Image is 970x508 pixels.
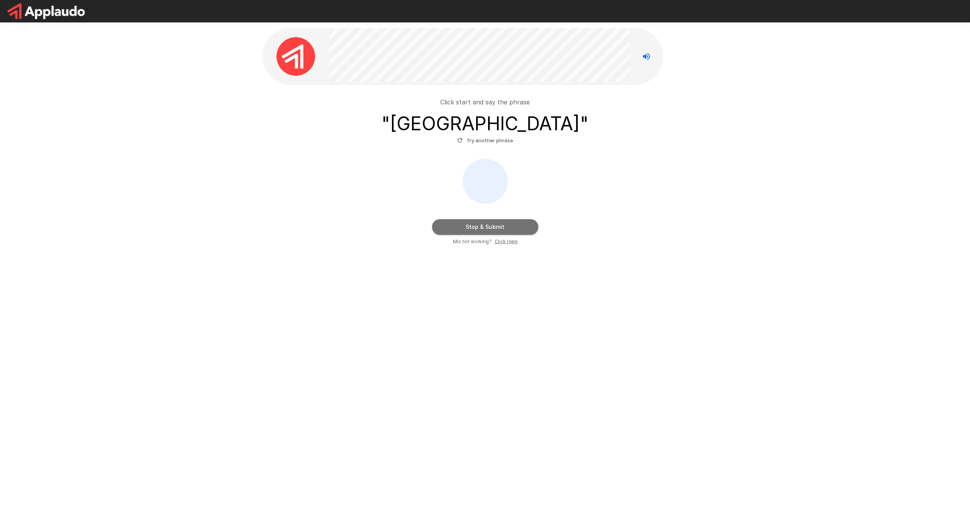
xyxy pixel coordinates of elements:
[495,239,517,244] u: Click Here
[382,113,588,135] h3: " [GEOGRAPHIC_DATA] "
[639,49,654,64] button: Stop reading questions aloud
[440,97,530,107] p: Click start and say the phrase
[276,37,315,76] img: applaudo_avatar.png
[432,219,538,235] button: Stop & Submit
[455,135,515,147] button: Try another phrase
[453,238,492,245] span: Mic not working?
